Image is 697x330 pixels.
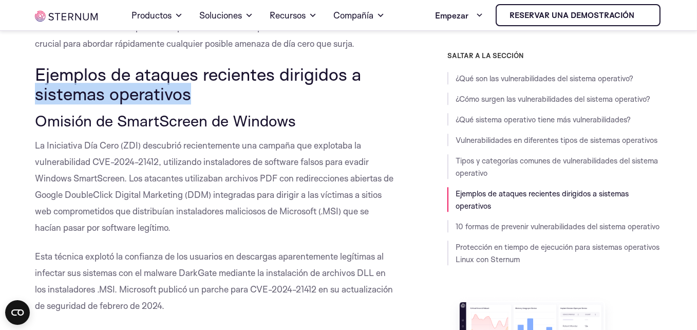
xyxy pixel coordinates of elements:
[35,11,98,21] img: esternón iot
[435,5,483,26] a: Empezar
[456,156,658,178] a: Tipos y categorías comunes de vulnerabilidades del sistema operativo
[510,10,634,20] font: Reservar una demostración
[35,251,393,311] font: Esta técnica explotó la confianza de los usuarios en descargas aparentemente legítimas al infecta...
[35,63,361,104] font: Ejemplos de ataques recientes dirigidos a sistemas operativos
[270,10,306,21] font: Recursos
[456,115,631,124] a: ¿Qué sistema operativo tiene más vulnerabilidades?
[456,74,633,83] a: ¿Qué son las vulnerabilidades del sistema operativo?
[456,94,650,104] a: ¿Cómo surgen las vulnerabilidades del sistema operativo?
[456,135,657,145] a: Vulnerabilidades en diferentes tipos de sistemas operativos
[456,189,629,211] a: Ejemplos de ataques recientes dirigidos a sistemas operativos
[333,10,373,21] font: Compañía
[496,4,661,26] a: Reservar una demostración
[456,222,660,231] a: 10 formas de prevenir vulnerabilidades del sistema operativo
[35,111,296,130] font: Omisión de SmartScreen de Windows
[456,242,660,264] a: Protección en tiempo de ejecución para sistemas operativos Linux con Sternum
[131,10,172,21] font: Productos
[447,51,523,60] font: SALTAR A LA SECCIÓN
[5,300,30,325] button: Abrir el widget CMP
[435,10,468,21] font: Empezar
[35,140,393,233] font: La Iniciativa Día Cero (ZDI) descubrió recientemente una campaña que explotaba la vulnerabilidad ...
[199,10,242,21] font: Soluciones
[638,11,647,20] img: esternón iot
